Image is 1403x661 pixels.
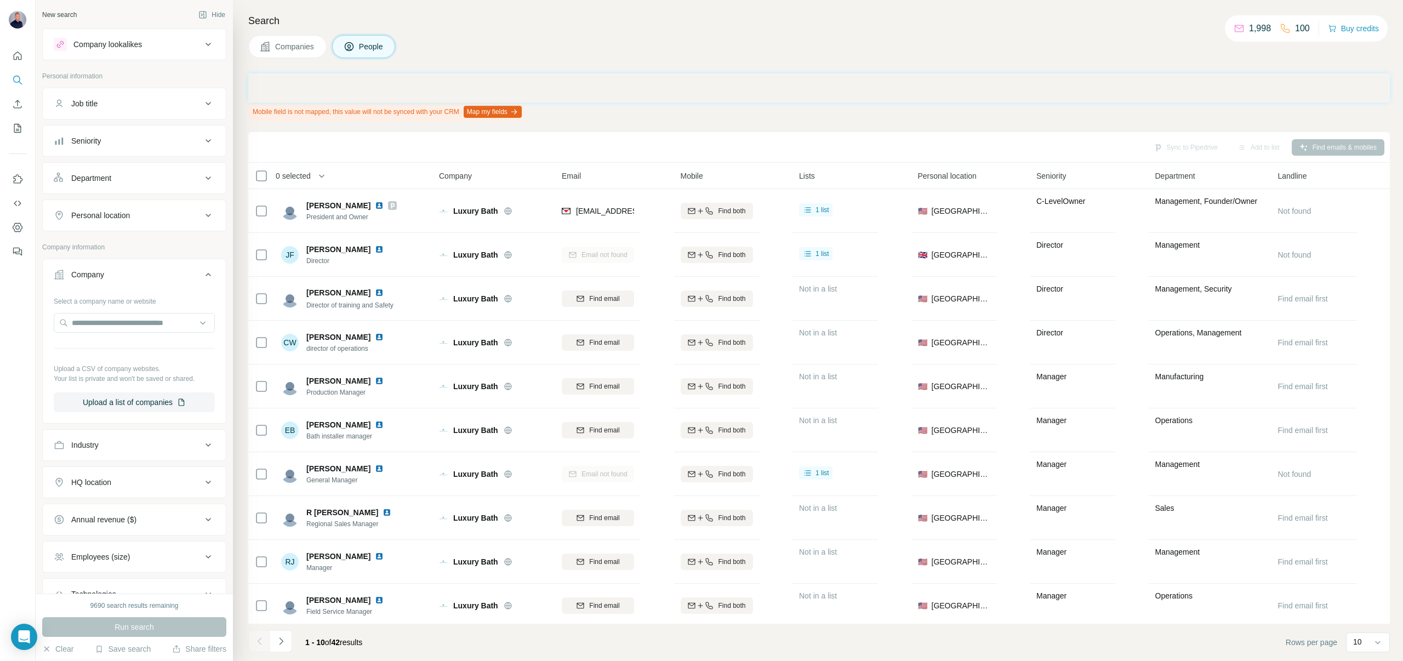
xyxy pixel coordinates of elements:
span: [GEOGRAPHIC_DATA] [932,381,990,392]
img: Logo of Luxury Bath [439,382,448,391]
img: Avatar [9,11,26,29]
span: Manufacturing [1155,372,1204,381]
span: Not found [1278,470,1311,478]
img: provider findymail logo [562,206,571,216]
button: Feedback [9,242,26,261]
div: Mobile field is not mapped, this value will not be synced with your CRM [248,102,524,121]
div: Annual revenue ($) [71,514,136,525]
span: 🇺🇸 [918,381,927,392]
img: Logo of Luxury Bath [439,601,448,610]
img: LinkedIn logo [375,288,384,297]
div: EB [281,421,299,439]
span: [GEOGRAPHIC_DATA] [932,556,990,567]
img: Logo of Luxury Bath [439,338,448,347]
button: Find both [681,466,753,482]
button: Find both [681,290,753,307]
span: Not in a list [799,591,837,600]
span: Find both [718,601,745,611]
span: [GEOGRAPHIC_DATA] [932,469,990,480]
span: Manager [1036,591,1066,600]
span: Luxury Bath [453,469,498,480]
img: Avatar [281,378,299,395]
button: Department [43,165,226,191]
button: Find email [562,290,634,307]
span: Not in a list [799,504,837,512]
img: Avatar [281,597,299,614]
span: Company [439,170,472,181]
div: Select a company name or website [54,292,215,306]
span: Find email [589,513,619,523]
span: Not in a list [799,328,837,337]
img: Logo of Luxury Bath [439,514,448,522]
button: Quick start [9,46,26,66]
div: Seniority [71,135,101,146]
span: Find both [718,469,745,479]
span: results [305,638,362,647]
span: Seniority [1036,170,1066,181]
div: Technologies [71,589,116,600]
span: Find both [718,338,745,347]
span: [GEOGRAPHIC_DATA] [932,425,990,436]
span: Operations [1155,591,1193,600]
div: Open Intercom Messenger [11,624,37,650]
span: Manager [1036,504,1066,512]
span: Management [1155,241,1200,249]
button: Find email [562,510,634,526]
span: Find email [589,381,619,391]
img: LinkedIn logo [375,464,384,473]
span: [PERSON_NAME] [306,244,370,255]
span: General Manager [306,475,388,485]
button: Find both [681,422,753,438]
span: 1 list [815,468,829,478]
button: My lists [9,118,26,138]
span: 🇺🇸 [918,512,927,523]
img: LinkedIn logo [375,377,384,385]
span: Manager [1036,460,1066,469]
div: Company lookalikes [73,39,142,50]
span: 1 list [815,249,829,259]
span: Rows per page [1286,637,1337,648]
span: Not in a list [799,548,837,556]
h4: Search [248,13,1390,29]
button: Clear [42,643,73,654]
div: JF [281,246,299,264]
button: Save search [95,643,151,654]
button: Upload a list of companies [54,392,215,412]
span: [GEOGRAPHIC_DATA] [932,293,990,304]
button: Use Surfe on LinkedIn [9,169,26,189]
span: Manager [1036,548,1066,556]
span: Find email [589,425,619,435]
span: 🇺🇸 [918,469,927,480]
img: LinkedIn logo [375,552,384,561]
span: Department [1155,170,1195,181]
button: Industry [43,432,226,458]
span: Operations, Management [1155,328,1242,337]
span: 🇬🇧 [918,249,927,260]
div: New search [42,10,77,20]
button: Find both [681,554,753,570]
span: Companies [275,41,315,52]
div: Employees (size) [71,551,130,562]
span: Luxury Bath [453,512,498,523]
span: Management, Security [1155,284,1232,293]
span: Find email [589,338,619,347]
button: Dashboard [9,218,26,237]
span: 1 list [815,205,829,215]
span: R [PERSON_NAME] [306,507,378,518]
iframe: Banner [248,73,1390,102]
span: director of operations [306,344,388,354]
span: Find both [718,513,745,523]
span: [PERSON_NAME] [306,595,370,606]
span: Find both [718,250,745,260]
span: Luxury Bath [453,206,498,216]
img: Logo of Luxury Bath [439,470,448,478]
button: Find both [681,334,753,351]
button: Company lookalikes [43,31,226,58]
div: CW [281,334,299,351]
span: Mobile [681,170,703,181]
span: Find email first [1278,338,1328,347]
button: Find both [681,378,753,395]
button: Find both [681,597,753,614]
img: Logo of Luxury Bath [439,294,448,303]
p: 100 [1295,22,1310,35]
